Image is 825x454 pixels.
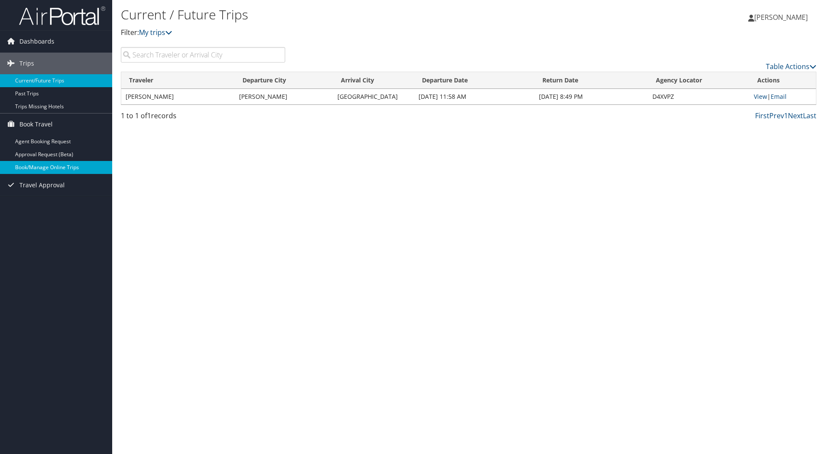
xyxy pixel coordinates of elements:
[19,53,34,74] span: Trips
[19,31,54,52] span: Dashboards
[755,111,769,120] a: First
[648,89,749,104] td: D4XVPZ
[19,6,105,26] img: airportal-logo.png
[414,89,535,104] td: [DATE] 11:58 AM
[749,72,816,89] th: Actions
[147,111,151,120] span: 1
[414,72,535,89] th: Departure Date: activate to sort column descending
[784,111,788,120] a: 1
[19,174,65,196] span: Travel Approval
[535,89,648,104] td: [DATE] 8:49 PM
[19,113,53,135] span: Book Travel
[788,111,803,120] a: Next
[748,4,816,30] a: [PERSON_NAME]
[333,89,414,104] td: [GEOGRAPHIC_DATA]
[535,72,648,89] th: Return Date: activate to sort column ascending
[121,89,235,104] td: [PERSON_NAME]
[121,47,285,63] input: Search Traveler or Arrival City
[771,92,787,101] a: Email
[333,72,414,89] th: Arrival City: activate to sort column ascending
[766,62,816,71] a: Table Actions
[648,72,749,89] th: Agency Locator: activate to sort column ascending
[235,72,333,89] th: Departure City: activate to sort column ascending
[754,13,808,22] span: [PERSON_NAME]
[754,92,767,101] a: View
[121,72,235,89] th: Traveler: activate to sort column ascending
[121,6,585,24] h1: Current / Future Trips
[121,110,285,125] div: 1 to 1 of records
[235,89,333,104] td: [PERSON_NAME]
[803,111,816,120] a: Last
[749,89,816,104] td: |
[121,27,585,38] p: Filter:
[139,28,172,37] a: My trips
[769,111,784,120] a: Prev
